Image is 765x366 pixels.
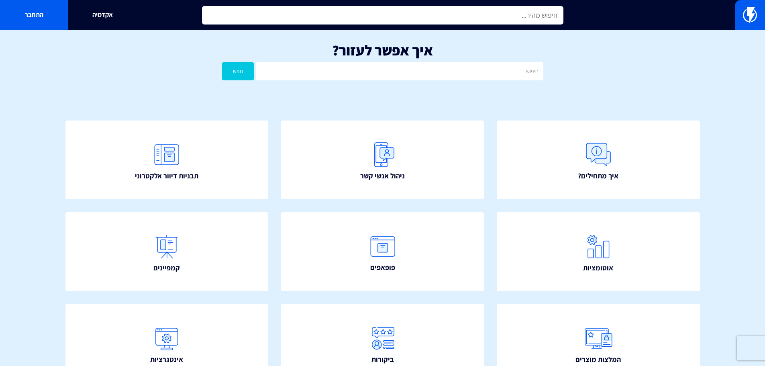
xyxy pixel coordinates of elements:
[65,212,269,291] a: קמפיינים
[578,171,618,181] span: איך מתחילים?
[202,6,563,25] input: חיפוש מהיר...
[371,354,394,365] span: ביקורות
[135,171,198,181] span: תבניות דיוור אלקטרוני
[150,354,183,365] span: אינטגרציות
[497,121,700,200] a: איך מתחילים?
[281,121,484,200] a: ניהול אנשי קשר
[575,354,621,365] span: המלצות מוצרים
[370,262,395,273] span: פופאפים
[65,121,269,200] a: תבניות דיוור אלקטרוני
[583,263,613,273] span: אוטומציות
[222,62,254,80] button: חפש
[12,42,753,58] h1: איך אפשר לעזור?
[153,263,180,273] span: קמפיינים
[281,212,484,291] a: פופאפים
[256,62,543,80] input: חיפוש
[360,171,405,181] span: ניהול אנשי קשר
[497,212,700,291] a: אוטומציות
